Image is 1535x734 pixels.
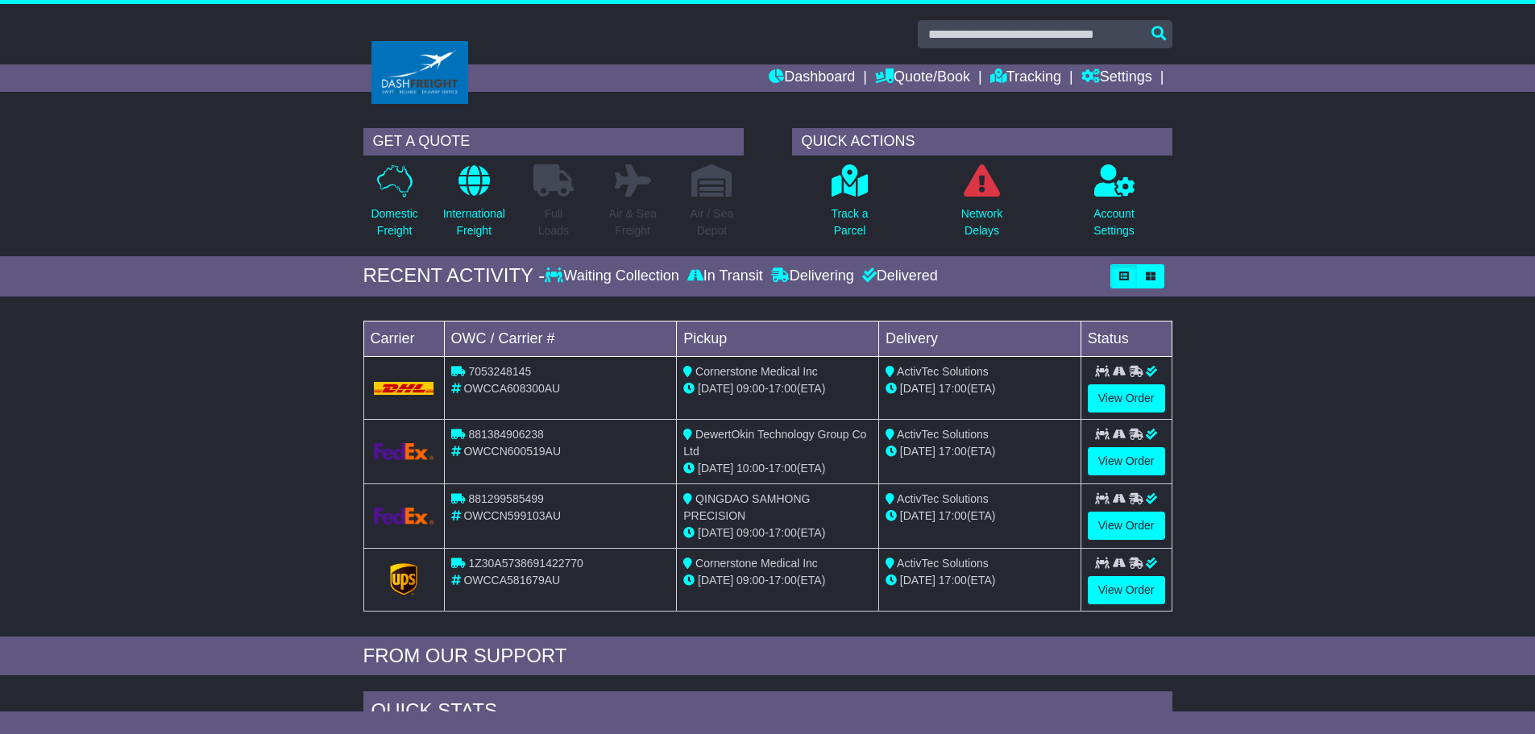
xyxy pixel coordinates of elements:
td: Carrier [363,321,444,356]
div: Waiting Collection [545,267,682,285]
a: Track aParcel [830,164,869,248]
p: Air / Sea Depot [691,205,734,239]
img: DHL.png [374,382,434,395]
div: RECENT ACTIVITY - [363,264,546,288]
a: View Order [1088,576,1165,604]
a: Dashboard [769,64,855,92]
span: OWCCA581679AU [463,574,560,587]
span: 17:00 [939,445,967,458]
span: [DATE] [698,462,733,475]
span: Cornerstone Medical Inc [695,365,818,378]
a: InternationalFreight [442,164,506,248]
span: OWCCA608300AU [463,382,560,395]
span: [DATE] [698,574,733,587]
p: Domestic Freight [371,205,417,239]
span: [DATE] [900,445,936,458]
img: GetCarrierServiceLogo [374,443,434,460]
td: Pickup [677,321,879,356]
p: Air & Sea Freight [609,205,657,239]
span: 17:00 [769,382,797,395]
span: 17:00 [769,462,797,475]
td: Status [1081,321,1172,356]
span: ActivTec Solutions [897,492,989,505]
span: ActivTec Solutions [897,365,989,378]
div: Delivering [767,267,858,285]
img: GetCarrierServiceLogo [374,508,434,525]
span: QINGDAO SAMHONG PRECISION [683,492,810,522]
span: 881299585499 [468,492,543,505]
p: Network Delays [961,205,1002,239]
div: (ETA) [886,380,1074,397]
span: 17:00 [769,526,797,539]
span: [DATE] [900,509,936,522]
p: International Freight [443,205,505,239]
span: ActivTec Solutions [897,428,989,441]
div: (ETA) [886,572,1074,589]
span: 17:00 [939,509,967,522]
span: [DATE] [698,382,733,395]
div: FROM OUR SUPPORT [363,645,1172,668]
p: Account Settings [1093,205,1135,239]
a: Settings [1081,64,1152,92]
span: DewertOkin Technology Group Co Ltd [683,428,866,458]
a: Quote/Book [875,64,970,92]
a: NetworkDelays [960,164,1003,248]
span: ActivTec Solutions [897,557,989,570]
div: - (ETA) [683,572,872,589]
div: QUICK ACTIONS [792,128,1172,156]
a: AccountSettings [1093,164,1135,248]
span: [DATE] [900,574,936,587]
span: 09:00 [736,526,765,539]
span: 17:00 [939,382,967,395]
span: Cornerstone Medical Inc [695,557,818,570]
span: 09:00 [736,574,765,587]
span: 17:00 [769,574,797,587]
div: Delivered [858,267,938,285]
span: 1Z30A5738691422770 [468,557,583,570]
td: OWC / Carrier # [444,321,677,356]
span: 09:00 [736,382,765,395]
a: View Order [1088,447,1165,475]
span: [DATE] [900,382,936,395]
span: OWCCN599103AU [463,509,561,522]
div: (ETA) [886,443,1074,460]
span: 7053248145 [468,365,531,378]
a: View Order [1088,384,1165,413]
div: (ETA) [886,508,1074,525]
span: 881384906238 [468,428,543,441]
div: - (ETA) [683,525,872,541]
span: 10:00 [736,462,765,475]
a: Tracking [990,64,1061,92]
div: - (ETA) [683,380,872,397]
a: View Order [1088,512,1165,540]
div: In Transit [683,267,767,285]
span: [DATE] [698,526,733,539]
a: DomesticFreight [370,164,418,248]
p: Full Loads [533,205,574,239]
img: GetCarrierServiceLogo [390,563,417,595]
span: 17:00 [939,574,967,587]
td: Delivery [878,321,1081,356]
p: Track a Parcel [831,205,868,239]
span: OWCCN600519AU [463,445,561,458]
div: - (ETA) [683,460,872,477]
div: GET A QUOTE [363,128,744,156]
